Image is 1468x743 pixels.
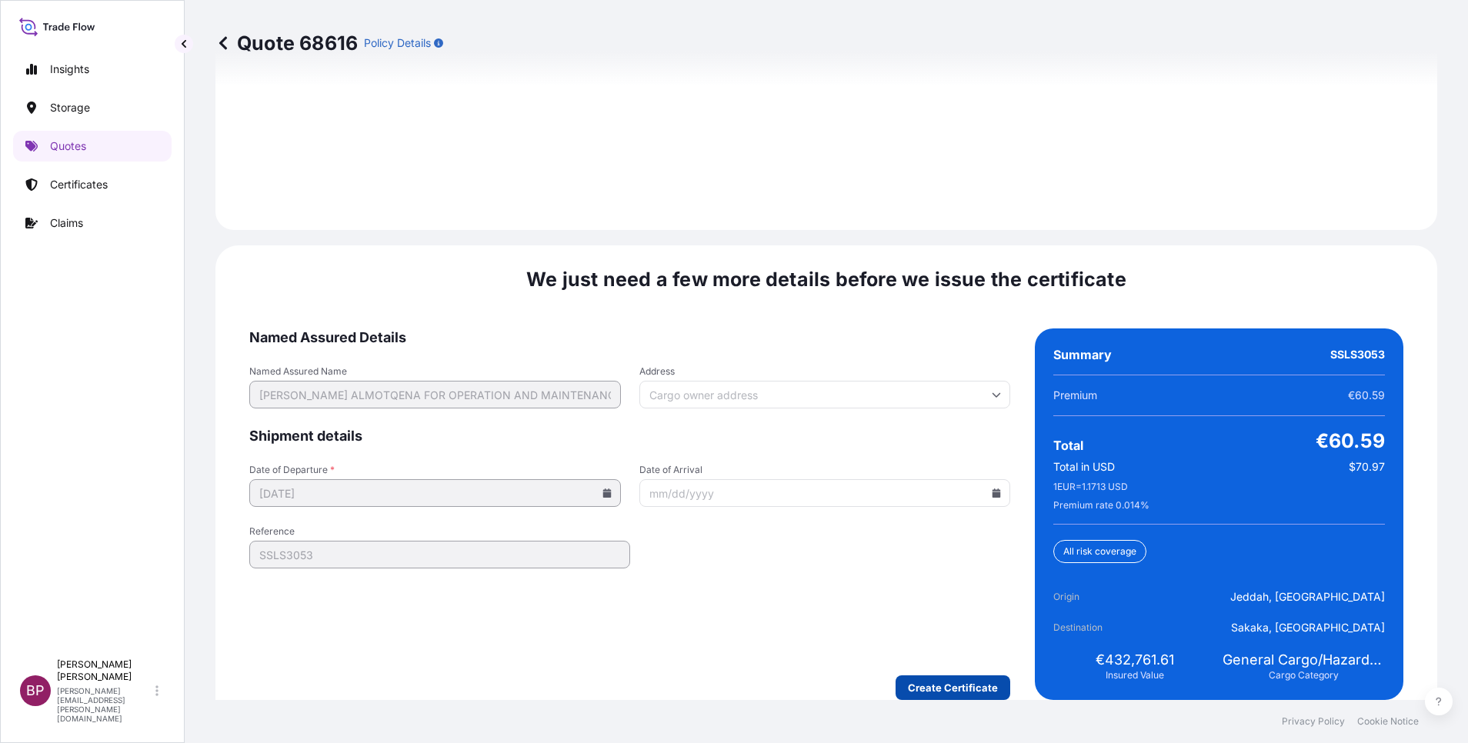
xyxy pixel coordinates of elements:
[1348,388,1385,403] span: €60.59
[908,680,998,695] p: Create Certificate
[13,92,172,123] a: Storage
[1053,620,1139,635] span: Destination
[1053,589,1139,605] span: Origin
[57,686,152,723] p: [PERSON_NAME][EMAIL_ADDRESS][PERSON_NAME][DOMAIN_NAME]
[50,138,86,154] p: Quotes
[1053,499,1149,511] span: Premium rate 0.014 %
[1231,620,1385,635] span: Sakaka, [GEOGRAPHIC_DATA]
[896,675,1010,700] button: Create Certificate
[1106,669,1164,681] span: Insured Value
[249,464,621,476] span: Date of Departure
[26,683,45,698] span: BP
[1053,459,1115,475] span: Total in USD
[364,35,431,51] p: Policy Details
[1053,347,1112,362] span: Summary
[1349,459,1385,475] span: $70.97
[50,100,90,115] p: Storage
[249,525,630,538] span: Reference
[1053,388,1097,403] span: Premium
[249,365,621,378] span: Named Assured Name
[249,541,630,568] input: Your internal reference
[1282,715,1345,728] a: Privacy Policy
[1053,540,1146,563] div: All risk coverage
[50,215,83,231] p: Claims
[639,479,1011,507] input: mm/dd/yyyy
[13,208,172,238] a: Claims
[249,328,1010,347] span: Named Assured Details
[13,54,172,85] a: Insights
[639,464,1011,476] span: Date of Arrival
[249,427,1010,445] span: Shipment details
[526,267,1126,292] span: We just need a few more details before we issue the certificate
[1269,669,1339,681] span: Cargo Category
[50,177,108,192] p: Certificates
[13,169,172,200] a: Certificates
[1053,438,1083,453] span: Total
[639,365,1011,378] span: Address
[1330,347,1385,362] span: SSLS3053
[57,658,152,683] p: [PERSON_NAME] [PERSON_NAME]
[1230,589,1385,605] span: Jeddah, [GEOGRAPHIC_DATA]
[249,479,621,507] input: mm/dd/yyyy
[1316,428,1385,453] span: €60.59
[1096,651,1174,669] span: €432,761.61
[1053,481,1128,493] span: 1 EUR = 1.1713 USD
[50,62,89,77] p: Insights
[13,131,172,162] a: Quotes
[1357,715,1419,728] a: Cookie Notice
[1223,651,1385,669] span: General Cargo/Hazardous Material
[215,31,358,55] p: Quote 68616
[639,381,1011,408] input: Cargo owner address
